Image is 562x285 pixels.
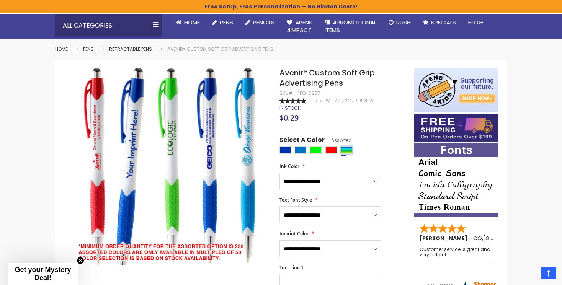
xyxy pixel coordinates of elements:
[279,67,375,88] span: Avenir® Custom Soft Grip Advertising Pens
[220,18,233,26] span: Pens
[279,163,299,169] span: Ink Color
[70,67,269,265] img: updated-2-island-full-color.jpg
[297,90,320,96] div: 4PG-6207
[8,263,78,285] div: Get your Mystery Deal!Close teaser
[295,146,306,154] div: Blue Light
[414,143,498,217] img: font-personalization-examples
[473,235,482,242] span: CO
[382,14,417,31] a: Rush
[239,14,281,31] a: Pencils
[281,14,319,39] a: 4Pens4impact
[417,14,462,31] a: Specials
[184,18,200,26] span: Home
[253,18,274,26] span: Pencils
[414,68,498,112] img: 4pens 4 kids
[279,146,291,154] div: Blue
[55,14,162,37] div: All Categories
[319,14,382,39] a: 4PROMOTIONALITEMS
[279,264,304,271] span: Text Line 1
[341,146,352,154] div: Assorted
[420,235,470,242] span: [PERSON_NAME]
[420,247,494,263] div: Customer service is great and very helpful
[541,267,556,279] a: Top
[279,136,325,146] span: Select A Color
[77,257,84,264] button: Close teaser
[167,46,273,52] li: Avenir® Custom Soft Grip Advertising Pens
[170,14,206,31] a: Home
[325,18,376,34] span: 4PROMOTIONAL ITEMS
[287,18,312,34] span: 4Pens 4impact
[206,14,239,31] a: Pens
[83,46,94,52] a: Pens
[468,18,483,26] span: Blog
[279,105,301,111] span: In stock
[470,235,539,242] span: - ,
[462,14,489,31] a: Blog
[483,235,539,242] span: [GEOGRAPHIC_DATA]
[55,46,68,52] a: Home
[315,98,330,104] span: Review
[15,266,71,282] span: Get your Mystery Deal!
[279,90,294,96] strong: SKU
[431,18,456,26] span: Specials
[279,230,309,237] span: Imprint Color
[310,146,322,154] div: Lime Green
[325,137,352,143] span: Assorted
[311,98,312,104] span: 1
[396,18,411,26] span: Rush
[335,98,374,104] a: Add Your Review
[279,112,299,123] span: $0.29
[414,114,498,142] img: Free shipping on orders over $199
[279,197,312,203] span: Text Font Style
[325,146,337,154] div: Red
[279,98,306,104] div: 100%
[311,98,331,104] a: 1 Review
[279,105,301,111] div: Availability
[109,46,152,52] a: Retractable Pens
